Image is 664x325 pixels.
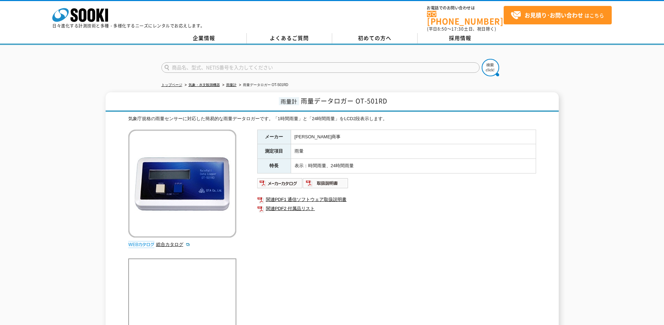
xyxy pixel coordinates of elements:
img: 取扱説明書 [303,178,349,189]
a: お見積り･お問い合わせはこちら [504,6,612,24]
a: メーカーカタログ [257,182,303,187]
td: 雨量 [291,144,536,159]
span: 8:50 [437,26,447,32]
a: 関連PDF1 通信ソフトウェア取扱説明書 [257,195,536,204]
div: 気象庁規格の雨量センサーに対応した簡易的な雨量データロガーです。「1時間雨量」と「24時間雨量」をLCD2段表示します。 [128,115,536,123]
span: 雨量計 [279,97,299,105]
span: お電話でのお問い合わせは [427,6,504,10]
input: 商品名、型式、NETIS番号を入力してください [161,62,480,73]
a: トップページ [161,83,182,87]
span: (平日 ～ 土日、祝日除く) [427,26,496,32]
a: 初めての方へ [332,33,418,44]
img: 雨量データロガー OT-501RD [128,130,236,238]
span: 雨量データロガー OT-501RD [301,96,387,106]
a: よくあるご質問 [247,33,332,44]
a: 雨量計 [226,83,237,87]
a: [PHONE_NUMBER] [427,11,504,25]
td: 表示：時間雨量、24時間雨量 [291,159,536,173]
img: メーカーカタログ [257,178,303,189]
a: 気象・水文観測機器 [189,83,220,87]
a: 関連PDF2 付属品リスト [257,204,536,213]
strong: お見積り･お問い合わせ [525,11,583,19]
span: はこちら [511,10,604,21]
th: メーカー [257,130,291,144]
span: 17:30 [451,26,464,32]
img: webカタログ [128,241,154,248]
th: 測定項目 [257,144,291,159]
a: 企業情報 [161,33,247,44]
p: 日々進化する計測技術と多種・多様化するニーズにレンタルでお応えします。 [52,24,205,28]
a: 総合カタログ [156,242,190,247]
span: 初めての方へ [358,34,391,42]
a: 取扱説明書 [303,182,349,187]
th: 特長 [257,159,291,173]
img: btn_search.png [482,59,499,76]
li: 雨量データロガー OT-501RD [238,82,289,89]
td: [PERSON_NAME]商事 [291,130,536,144]
a: 採用情報 [418,33,503,44]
